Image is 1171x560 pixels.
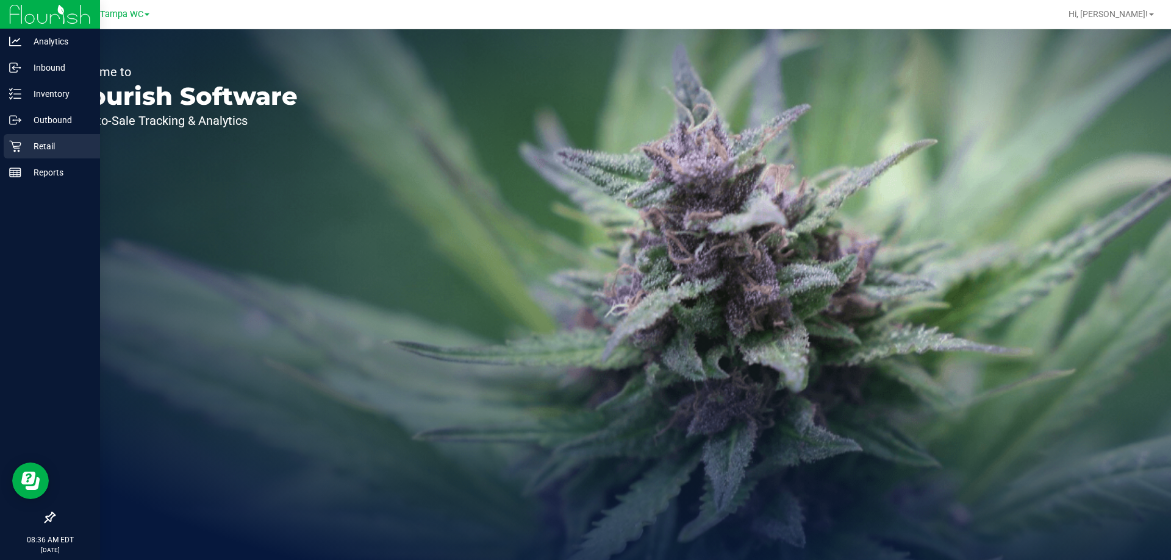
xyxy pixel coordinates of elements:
[21,113,95,127] p: Outbound
[21,60,95,75] p: Inbound
[21,87,95,101] p: Inventory
[5,534,95,545] p: 08:36 AM EDT
[12,463,49,499] iframe: Resource center
[9,114,21,126] inline-svg: Outbound
[9,62,21,74] inline-svg: Inbound
[21,34,95,49] p: Analytics
[9,140,21,152] inline-svg: Retail
[5,545,95,555] p: [DATE]
[9,88,21,100] inline-svg: Inventory
[1069,9,1148,19] span: Hi, [PERSON_NAME]!
[66,84,298,108] p: Flourish Software
[9,35,21,48] inline-svg: Analytics
[21,165,95,180] p: Reports
[66,66,298,78] p: Welcome to
[66,115,298,127] p: Seed-to-Sale Tracking & Analytics
[100,9,143,19] span: Tampa WC
[9,166,21,179] inline-svg: Reports
[21,139,95,154] p: Retail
